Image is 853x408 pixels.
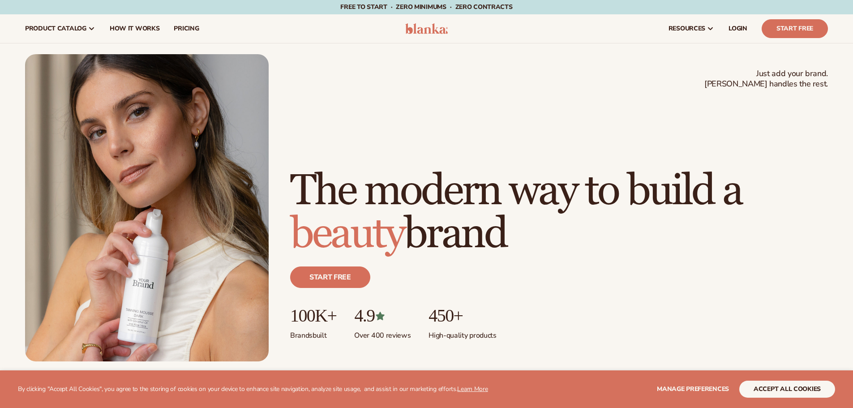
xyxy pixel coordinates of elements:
[354,326,411,340] p: Over 400 reviews
[25,25,86,32] span: product catalog
[669,25,705,32] span: resources
[429,326,496,340] p: High-quality products
[704,69,828,90] span: Just add your brand. [PERSON_NAME] handles the rest.
[290,266,370,288] a: Start free
[25,54,269,361] img: Female holding tanning mousse.
[739,381,835,398] button: accept all cookies
[729,25,747,32] span: LOGIN
[167,14,206,43] a: pricing
[657,385,729,393] span: Manage preferences
[18,386,488,393] p: By clicking "Accept All Cookies", you agree to the storing of cookies on your device to enhance s...
[661,14,721,43] a: resources
[762,19,828,38] a: Start Free
[18,14,103,43] a: product catalog
[340,3,512,11] span: Free to start · ZERO minimums · ZERO contracts
[429,306,496,326] p: 450+
[290,306,336,326] p: 100K+
[657,381,729,398] button: Manage preferences
[110,25,160,32] span: How It Works
[354,306,411,326] p: 4.9
[721,14,754,43] a: LOGIN
[457,385,488,393] a: Learn More
[174,25,199,32] span: pricing
[290,208,404,260] span: beauty
[290,326,336,340] p: Brands built
[405,23,448,34] img: logo
[290,170,828,256] h1: The modern way to build a brand
[103,14,167,43] a: How It Works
